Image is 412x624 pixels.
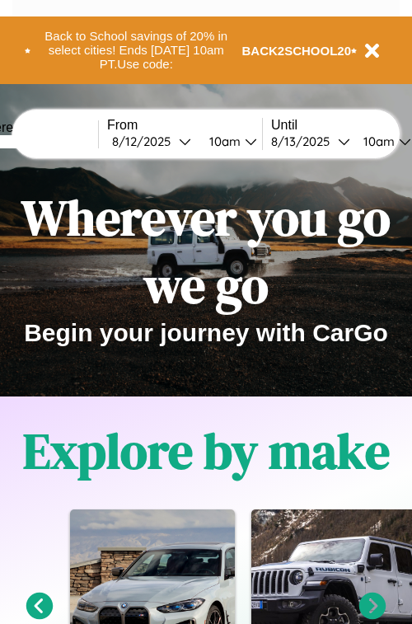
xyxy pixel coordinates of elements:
div: 10am [201,134,245,149]
b: BACK2SCHOOL20 [242,44,352,58]
h1: Explore by make [23,417,390,485]
button: 8/12/2025 [107,133,196,150]
div: 8 / 12 / 2025 [112,134,179,149]
label: From [107,118,262,133]
button: Back to School savings of 20% in select cities! Ends [DATE] 10am PT.Use code: [30,25,242,76]
div: 8 / 13 / 2025 [271,134,338,149]
button: 10am [196,133,262,150]
div: 10am [355,134,399,149]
